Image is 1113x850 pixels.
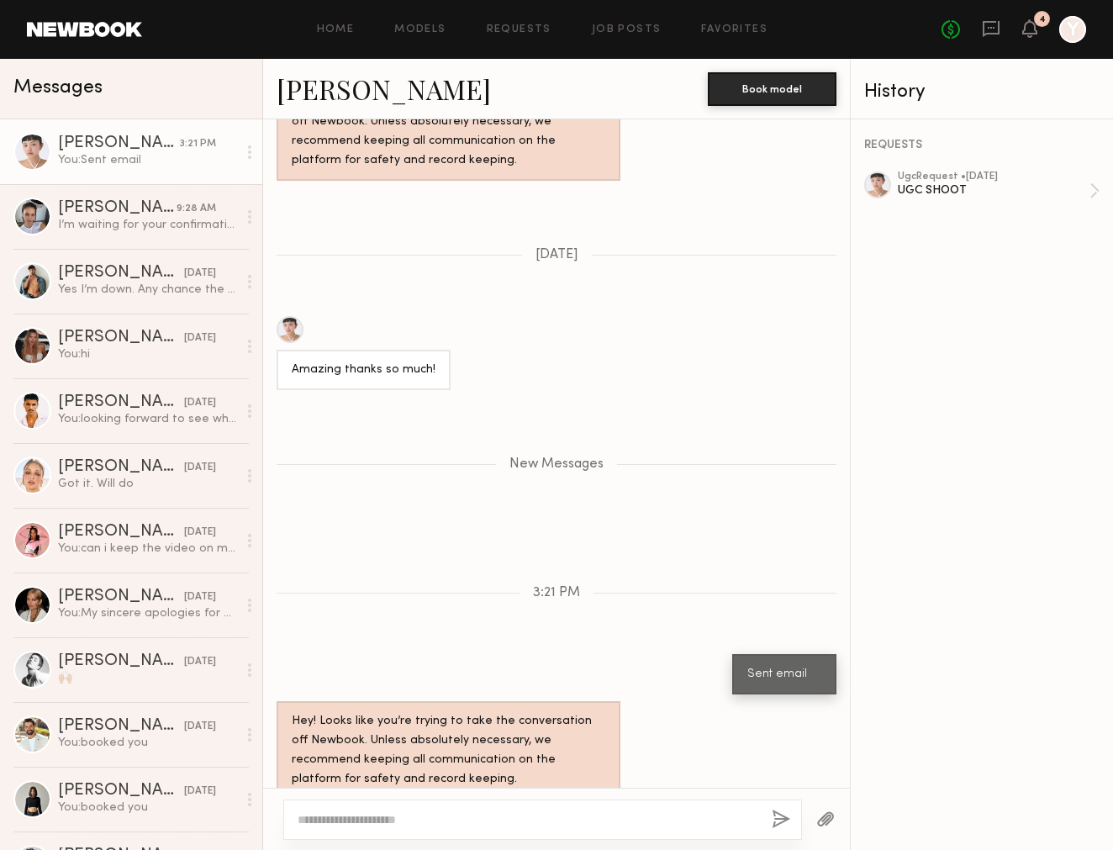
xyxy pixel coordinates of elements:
[708,81,836,95] a: Book model
[535,248,578,262] span: [DATE]
[184,266,216,282] div: [DATE]
[58,152,237,168] div: You: Sent email
[394,24,446,35] a: Models
[184,654,216,670] div: [DATE]
[177,201,216,217] div: 9:28 AM
[58,783,184,800] div: [PERSON_NAME]
[58,589,184,605] div: [PERSON_NAME]
[58,718,184,735] div: [PERSON_NAME]
[58,670,237,686] div: 🙌🏼
[180,136,216,152] div: 3:21 PM
[184,395,216,411] div: [DATE]
[277,71,491,107] a: [PERSON_NAME]
[58,394,184,411] div: [PERSON_NAME]
[58,411,237,427] div: You: looking forward to see what you creates
[292,361,435,380] div: Amazing thanks so much!
[58,135,180,152] div: [PERSON_NAME]
[592,24,662,35] a: Job Posts
[708,72,836,106] button: Book model
[58,605,237,621] div: You: My sincere apologies for my outrageously late response! Would you still like to work together?
[58,735,237,751] div: You: booked you
[13,78,103,98] span: Messages
[58,217,237,233] div: I’m waiting for your confirmation in the app regarding the video.
[701,24,767,35] a: Favorites
[58,200,177,217] div: [PERSON_NAME]
[58,524,184,541] div: [PERSON_NAME]
[58,346,237,362] div: You: hi
[58,541,237,557] div: You: can i keep the video on my iinstagram feed though ?
[58,282,237,298] div: Yes I’m down. Any chance the pay could be $250? That’s my rate for UCG/modeling products
[184,784,216,800] div: [DATE]
[864,140,1100,151] div: REQUESTS
[898,172,1100,210] a: ugcRequest •[DATE]UGC SHOOT
[58,476,237,492] div: Got it. Will do
[184,330,216,346] div: [DATE]
[292,712,605,789] div: Hey! Looks like you’re trying to take the conversation off Newbook. Unless absolutely necessary, ...
[184,525,216,541] div: [DATE]
[184,589,216,605] div: [DATE]
[58,265,184,282] div: [PERSON_NAME]
[184,460,216,476] div: [DATE]
[1039,15,1046,24] div: 4
[509,457,604,472] span: New Messages
[1059,16,1086,43] a: Y
[58,330,184,346] div: [PERSON_NAME]
[898,182,1089,198] div: UGC SHOOT
[58,459,184,476] div: [PERSON_NAME]
[58,653,184,670] div: [PERSON_NAME]
[184,719,216,735] div: [DATE]
[898,172,1089,182] div: ugc Request • [DATE]
[747,665,821,684] div: Sent email
[58,800,237,816] div: You: booked you
[487,24,551,35] a: Requests
[317,24,355,35] a: Home
[292,93,605,171] div: Hey! Looks like you’re trying to take the conversation off Newbook. Unless absolutely necessary, ...
[864,82,1100,102] div: History
[533,586,580,600] span: 3:21 PM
